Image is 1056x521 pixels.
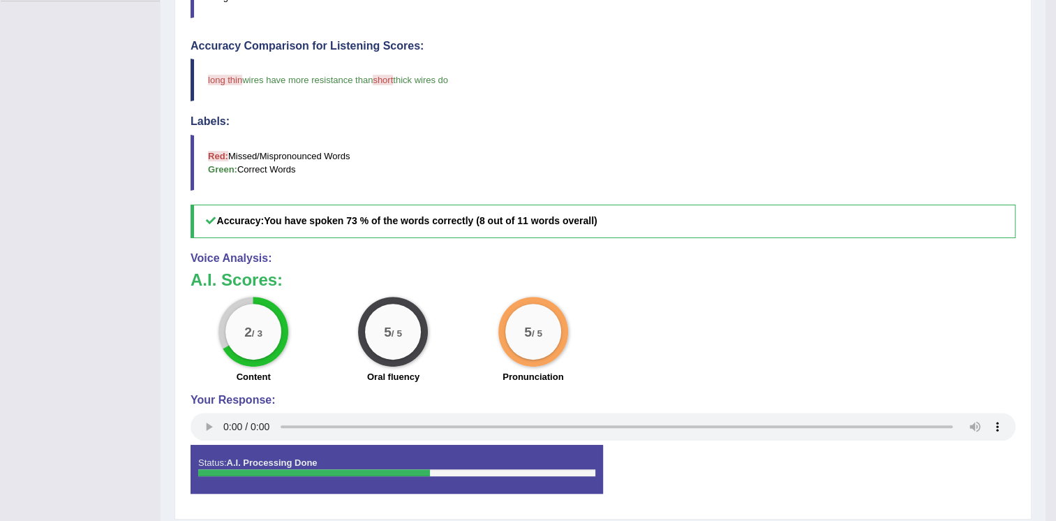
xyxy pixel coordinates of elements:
small: / 5 [392,328,402,338]
small: / 3 [252,328,262,338]
label: Content [237,370,271,383]
b: Red: [208,151,228,161]
big: 2 [244,323,252,339]
label: Oral fluency [367,370,419,383]
b: Green: [208,164,237,175]
div: Status: [191,445,603,494]
span: thick wires do [393,75,448,85]
label: Pronunciation [503,370,563,383]
big: 5 [385,323,392,339]
h4: Accuracy Comparison for Listening Scores: [191,40,1016,52]
b: A.I. Scores: [191,270,283,289]
h4: Your Response: [191,394,1016,406]
span: short [373,75,393,85]
small: / 5 [532,328,542,338]
blockquote: Missed/Mispronounced Words Correct Words [191,135,1016,191]
big: 5 [524,323,532,339]
span: wires have more resistance than [242,75,373,85]
b: You have spoken 73 % of the words correctly (8 out of 11 words overall) [264,215,597,226]
span: long thin [208,75,242,85]
h4: Labels: [191,115,1016,128]
h4: Voice Analysis: [191,252,1016,265]
h5: Accuracy: [191,205,1016,237]
strong: A.I. Processing Done [226,457,317,468]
